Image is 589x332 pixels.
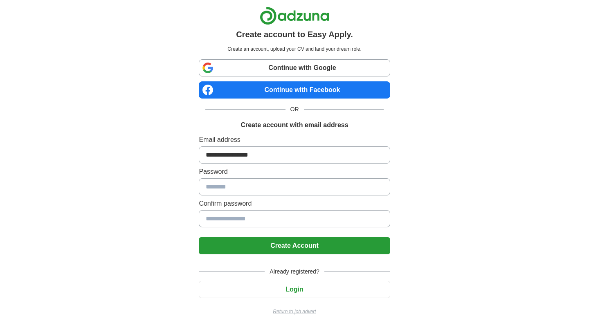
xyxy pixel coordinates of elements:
[199,81,390,99] a: Continue with Facebook
[265,267,324,276] span: Already registered?
[199,237,390,254] button: Create Account
[199,286,390,293] a: Login
[199,59,390,76] a: Continue with Google
[286,105,304,114] span: OR
[199,167,390,177] label: Password
[236,28,353,40] h1: Create account to Easy Apply.
[199,281,390,298] button: Login
[199,308,390,315] a: Return to job advert
[260,7,329,25] img: Adzuna logo
[199,135,390,145] label: Email address
[199,199,390,209] label: Confirm password
[200,45,388,53] p: Create an account, upload your CV and land your dream role.
[241,120,348,130] h1: Create account with email address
